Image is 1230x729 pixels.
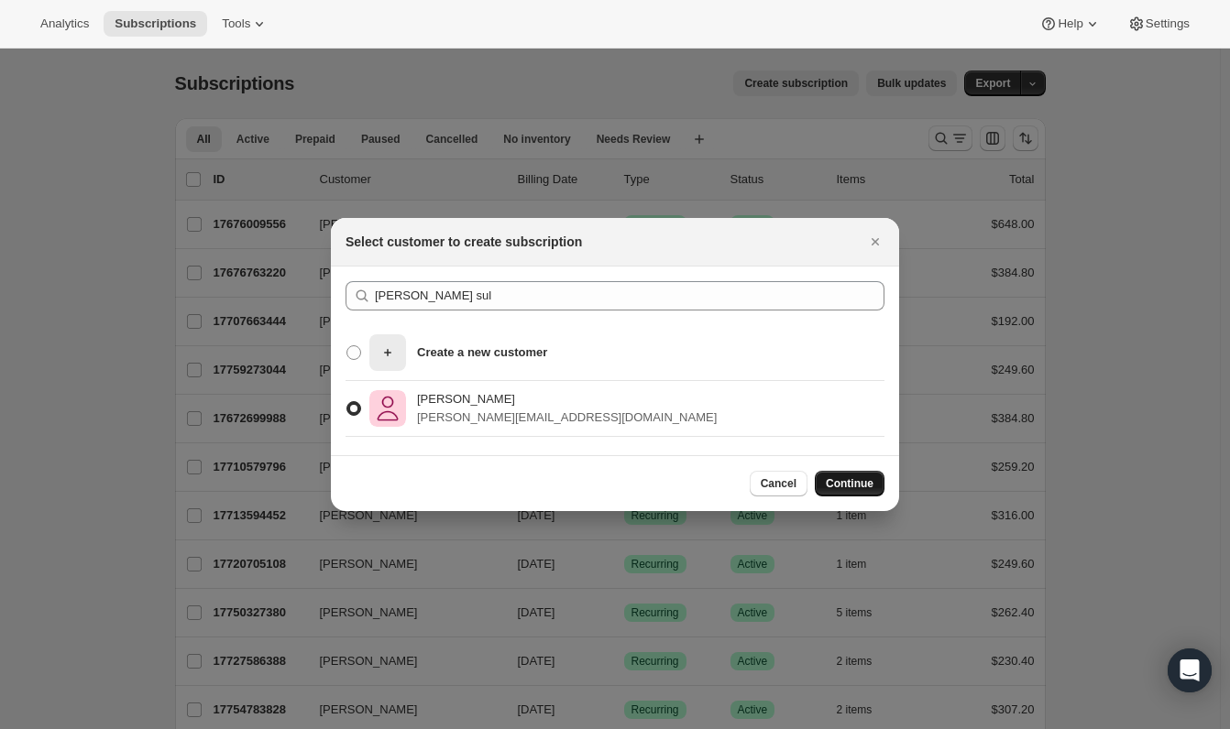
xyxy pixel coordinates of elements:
[862,229,888,255] button: Close
[1168,648,1212,692] div: Open Intercom Messenger
[1028,11,1112,37] button: Help
[346,233,582,251] h2: Select customer to create subscription
[40,16,89,31] span: Analytics
[1146,16,1190,31] span: Settings
[29,11,100,37] button: Analytics
[222,16,250,31] span: Tools
[1058,16,1082,31] span: Help
[815,471,884,496] button: Continue
[1116,11,1201,37] button: Settings
[104,11,207,37] button: Subscriptions
[417,390,717,408] p: [PERSON_NAME]
[750,471,807,496] button: Cancel
[761,476,796,491] span: Cancel
[417,343,547,362] p: Create a new customer
[115,16,196,31] span: Subscriptions
[826,476,873,491] span: Continue
[211,11,280,37] button: Tools
[375,281,884,310] input: Search
[417,408,717,427] p: [PERSON_NAME][EMAIL_ADDRESS][DOMAIN_NAME]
